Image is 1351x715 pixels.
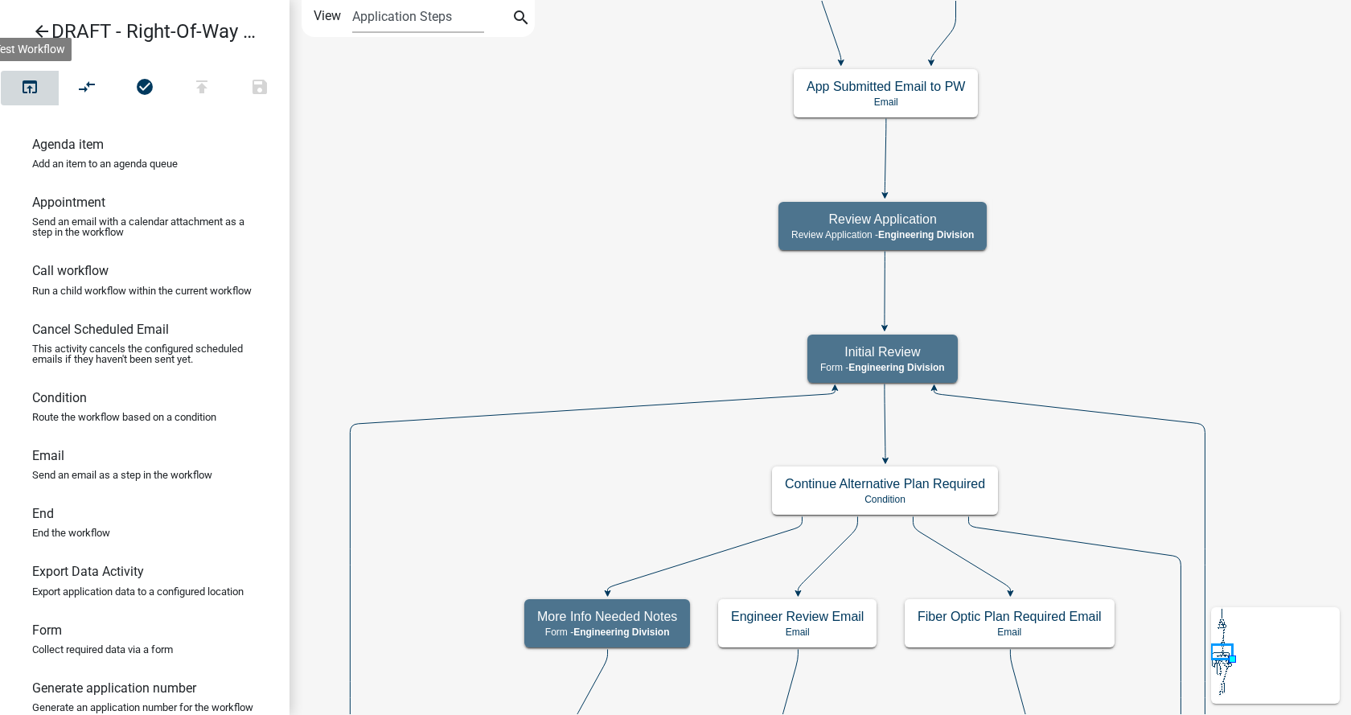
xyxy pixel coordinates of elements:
[192,77,211,100] i: publish
[537,609,677,624] h5: More Info Needed Notes
[32,412,216,422] p: Route the workflow based on a condition
[32,322,169,337] h6: Cancel Scheduled Email
[508,6,534,32] button: search
[731,609,864,624] h5: Engineer Review Email
[791,212,974,227] h5: Review Application
[848,362,944,373] span: Engineering Division
[1,71,59,105] button: Test Workflow
[32,680,196,696] h6: Generate application number
[32,470,212,480] p: Send an email as a step in the workflow
[32,343,257,364] p: This activity cancels the configured scheduled emails if they haven't been sent yet.
[807,79,965,94] h5: App Submitted Email to PW
[32,564,144,579] h6: Export Data Activity
[231,71,289,105] button: Save
[785,476,985,491] h5: Continue Alternative Plan Required
[32,22,51,44] i: arrow_back
[731,627,864,638] p: Email
[32,216,257,237] p: Send an email with a calendar attachment as a step in the workflow
[918,609,1102,624] h5: Fiber Optic Plan Required Email
[32,263,109,278] h6: Call workflow
[32,158,178,169] p: Add an item to an agenda queue
[32,644,173,655] p: Collect required data via a form
[135,77,154,100] i: check_circle
[791,229,974,240] p: Review Application -
[32,137,104,152] h6: Agenda item
[58,71,116,105] button: Auto Layout
[116,71,174,105] button: No problems
[173,71,231,105] button: Publish
[511,8,531,31] i: search
[32,448,64,463] h6: Email
[807,97,965,108] p: Email
[32,623,62,638] h6: Form
[785,494,985,505] p: Condition
[250,77,269,100] i: save
[878,229,974,240] span: Engineering Division
[32,702,253,713] p: Generate an application number for the workflow
[918,627,1102,638] p: Email
[32,286,252,296] p: Run a child workflow within the current workflow
[573,627,669,638] span: Engineering Division
[20,77,39,100] i: open_in_browser
[32,195,105,210] h6: Appointment
[32,586,244,597] p: Export application data to a configured location
[820,362,945,373] p: Form -
[32,390,87,405] h6: Condition
[820,344,945,360] h5: Initial Review
[537,627,677,638] p: Form -
[32,528,110,538] p: End the workflow
[32,506,54,521] h6: End
[1,71,289,109] div: Workflow actions
[13,13,264,50] a: DRAFT - Right-Of-Way Permit
[78,77,97,100] i: compare_arrows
